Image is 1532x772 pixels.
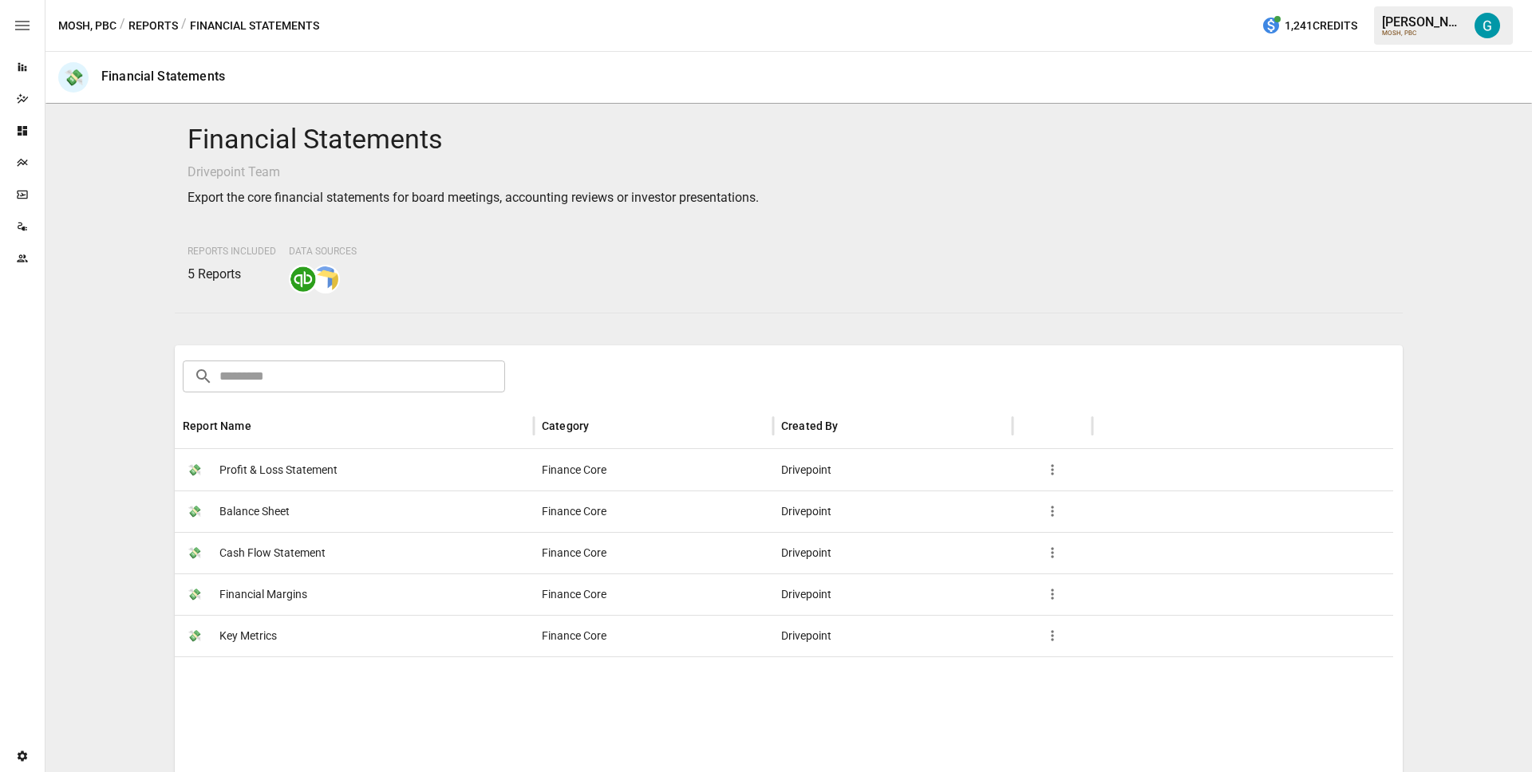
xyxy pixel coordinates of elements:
[253,415,275,437] button: Sort
[289,246,357,257] span: Data Sources
[781,419,839,432] div: Created By
[58,62,89,93] div: 💸
[219,533,326,573] span: Cash Flow Statement
[773,573,1013,615] div: Drivepoint
[1465,3,1510,48] button: Gavin Acres
[313,266,338,292] img: smart model
[534,573,773,615] div: Finance Core
[183,419,251,432] div: Report Name
[1382,14,1465,30] div: [PERSON_NAME]
[188,265,276,284] p: 5 Reports
[183,458,207,482] span: 💸
[219,616,277,656] span: Key Metrics
[219,574,307,615] span: Financial Margins
[181,16,187,36] div: /
[120,16,125,36] div: /
[773,615,1013,656] div: Drivepoint
[773,490,1013,532] div: Drivepoint
[534,615,773,656] div: Finance Core
[840,415,863,437] button: Sort
[183,624,207,648] span: 💸
[188,188,1390,207] p: Export the core financial statements for board meetings, accounting reviews or investor presentat...
[1475,13,1500,38] img: Gavin Acres
[183,582,207,606] span: 💸
[128,16,178,36] button: Reports
[188,246,276,257] span: Reports Included
[290,266,316,292] img: quickbooks
[534,490,773,532] div: Finance Core
[188,163,1390,182] p: Drivepoint Team
[1285,16,1357,36] span: 1,241 Credits
[101,69,225,84] div: Financial Statements
[58,16,116,36] button: MOSH, PBC
[590,415,613,437] button: Sort
[183,541,207,565] span: 💸
[534,532,773,573] div: Finance Core
[773,449,1013,490] div: Drivepoint
[219,450,338,490] span: Profit & Loss Statement
[773,532,1013,573] div: Drivepoint
[1382,30,1465,37] div: MOSH, PBC
[542,419,589,432] div: Category
[534,449,773,490] div: Finance Core
[1255,11,1364,41] button: 1,241Credits
[188,123,1390,156] h4: Financial Statements
[183,499,207,523] span: 💸
[219,491,290,532] span: Balance Sheet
